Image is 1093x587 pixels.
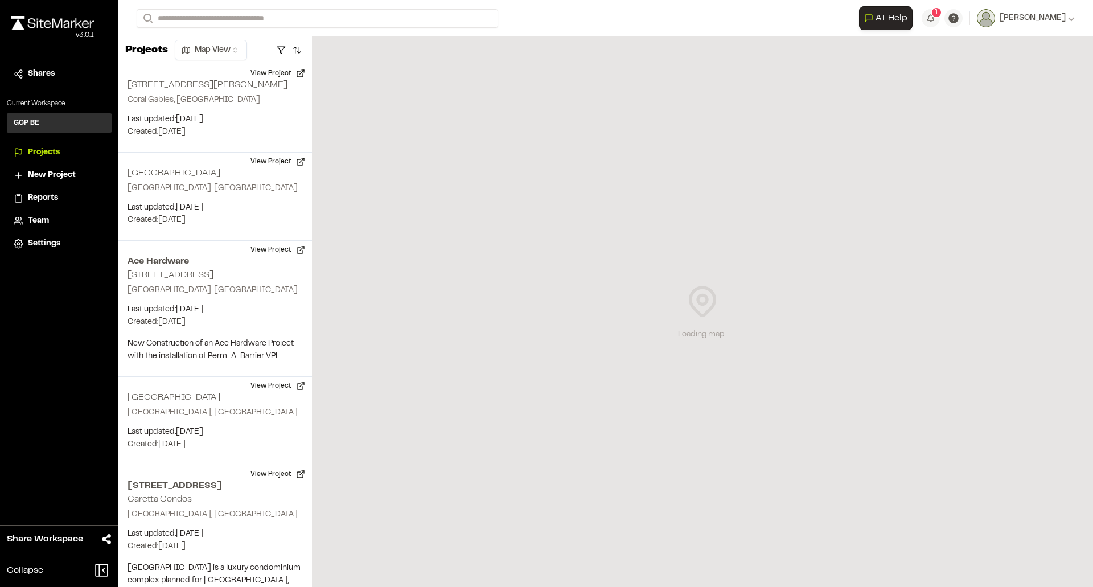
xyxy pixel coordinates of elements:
p: [GEOGRAPHIC_DATA], [GEOGRAPHIC_DATA] [128,182,303,195]
p: [GEOGRAPHIC_DATA], [GEOGRAPHIC_DATA] [128,284,303,297]
button: View Project [244,465,312,483]
p: Coral Gables, [GEOGRAPHIC_DATA] [128,94,303,106]
button: Open AI Assistant [859,6,913,30]
div: Loading map... [678,329,728,341]
p: [GEOGRAPHIC_DATA], [GEOGRAPHIC_DATA] [128,407,303,419]
h2: Caretta Condos [128,495,192,503]
button: View Project [244,153,312,171]
span: Shares [28,68,55,80]
span: 1 [935,7,938,18]
p: Created: [DATE] [128,438,303,451]
div: Open AI Assistant [859,6,917,30]
p: Created: [DATE] [128,316,303,329]
span: Collapse [7,564,43,577]
p: Created: [DATE] [128,540,303,553]
a: Projects [14,146,105,159]
p: Created: [DATE] [128,126,303,138]
h2: [GEOGRAPHIC_DATA] [128,393,220,401]
img: User [977,9,995,27]
h3: GCP BE [14,118,39,128]
p: Last updated: [DATE] [128,202,303,214]
h2: [STREET_ADDRESS][PERSON_NAME] [128,81,287,89]
h2: [STREET_ADDRESS] [128,271,213,279]
span: New Project [28,169,76,182]
button: Search [137,9,157,28]
span: Projects [28,146,60,159]
a: Reports [14,192,105,204]
p: Last updated: [DATE] [128,426,303,438]
img: rebrand.png [11,16,94,30]
div: Oh geez...please don't... [11,30,94,40]
span: Team [28,215,49,227]
p: Created: [DATE] [128,214,303,227]
span: AI Help [876,11,907,25]
h2: Ace Hardware [128,254,303,268]
button: View Project [244,377,312,395]
p: [GEOGRAPHIC_DATA], [GEOGRAPHIC_DATA] [128,508,303,521]
button: View Project [244,64,312,83]
a: New Project [14,169,105,182]
span: [PERSON_NAME] [1000,12,1066,24]
p: Last updated: [DATE] [128,113,303,126]
button: View Project [244,241,312,259]
span: Share Workspace [7,532,83,546]
a: Team [14,215,105,227]
p: Projects [125,43,168,58]
p: New Construction of an Ace Hardware Project with the installation of Perm-A-Barrier VPL . [128,338,303,363]
a: Shares [14,68,105,80]
span: Settings [28,237,60,250]
button: 1 [922,9,940,27]
span: Reports [28,192,58,204]
p: Current Workspace [7,98,112,109]
a: Settings [14,237,105,250]
p: Last updated: [DATE] [128,303,303,316]
h2: [GEOGRAPHIC_DATA] [128,169,220,177]
h2: [STREET_ADDRESS] [128,479,303,492]
button: [PERSON_NAME] [977,9,1075,27]
p: Last updated: [DATE] [128,528,303,540]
